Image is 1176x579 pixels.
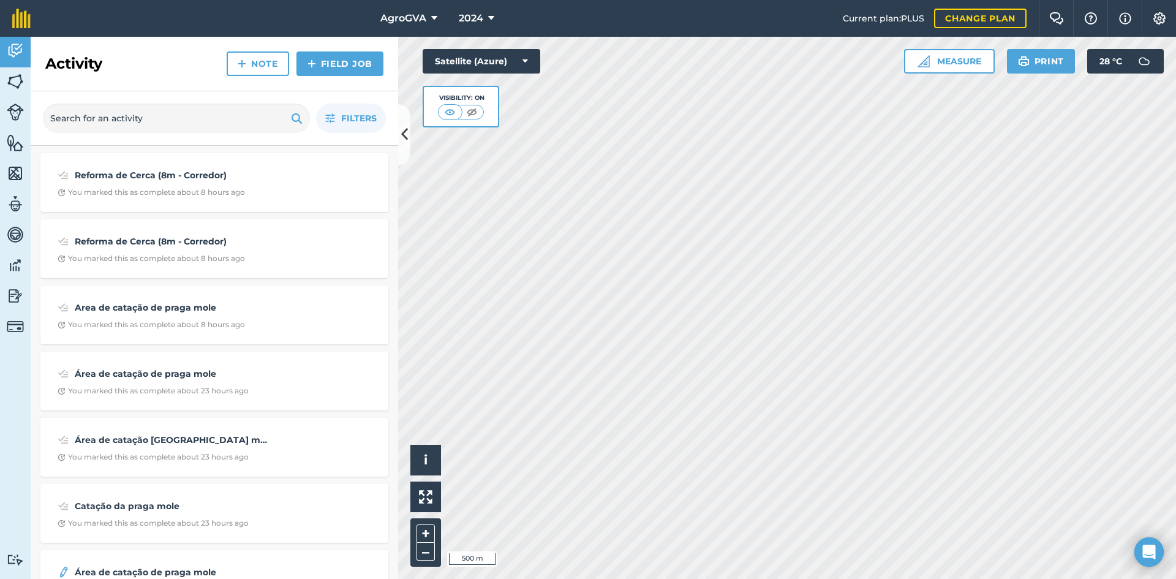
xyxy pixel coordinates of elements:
[48,359,381,403] a: Área de catação de praga moleClock with arrow pointing clockwiseYou marked this as complete about...
[48,491,381,535] a: Catação da praga moleClock with arrow pointing clockwiseYou marked this as complete about 23 hour...
[1152,12,1167,25] img: A cog icon
[904,49,995,74] button: Measure
[75,168,269,182] strong: Reforma de Cerca (8m - Corredor)
[7,72,24,91] img: svg+xml;base64,PHN2ZyB4bWxucz0iaHR0cDovL3d3dy53My5vcmcvMjAwMC9zdmciIHdpZHRoPSI1NiIgaGVpZ2h0PSI2MC...
[1134,537,1164,567] div: Open Intercom Messenger
[423,49,540,74] button: Satellite (Azure)
[58,187,245,197] div: You marked this as complete about 8 hours ago
[58,320,245,330] div: You marked this as complete about 8 hours ago
[43,104,310,133] input: Search for an activity
[45,54,102,74] h2: Activity
[58,189,66,197] img: Clock with arrow pointing clockwise
[316,104,386,133] button: Filters
[417,543,435,561] button: –
[424,452,428,467] span: i
[75,499,269,513] strong: Catação da praga mole
[1099,49,1122,74] span: 28 ° C
[438,93,484,103] div: Visibility: On
[417,524,435,543] button: +
[7,287,24,305] img: svg+xml;base64,PD94bWwgdmVyc2lvbj0iMS4wIiBlbmNvZGluZz0idXRmLTgiPz4KPCEtLSBHZW5lcmF0b3I6IEFkb2JlIE...
[227,51,289,76] a: Note
[918,55,930,67] img: Ruler icon
[7,164,24,183] img: svg+xml;base64,PHN2ZyB4bWxucz0iaHR0cDovL3d3dy53My5vcmcvMjAwMC9zdmciIHdpZHRoPSI1NiIgaGVpZ2h0PSI2MC...
[341,112,377,125] span: Filters
[75,433,269,447] strong: Área de catação [GEOGRAPHIC_DATA] mole corredor
[58,452,249,462] div: You marked this as complete about 23 hours ago
[1132,49,1156,74] img: svg+xml;base64,PD94bWwgdmVyc2lvbj0iMS4wIiBlbmNvZGluZz0idXRmLTgiPz4KPCEtLSBHZW5lcmF0b3I6IEFkb2JlIE...
[296,51,383,76] a: Field Job
[238,56,246,71] img: svg+xml;base64,PHN2ZyB4bWxucz0iaHR0cDovL3d3dy53My5vcmcvMjAwMC9zdmciIHdpZHRoPSIxNCIgaGVpZ2h0PSIyNC...
[1049,12,1064,25] img: Two speech bubbles overlapping with the left bubble in the forefront
[58,386,249,396] div: You marked this as complete about 23 hours ago
[442,106,458,118] img: svg+xml;base64,PHN2ZyB4bWxucz0iaHR0cDovL3d3dy53My5vcmcvMjAwMC9zdmciIHdpZHRoPSI1MCIgaGVpZ2h0PSI0MC...
[410,445,441,475] button: i
[1007,49,1076,74] button: Print
[75,235,269,248] strong: Reforma de Cerca (8m - Corredor)
[459,11,483,26] span: 2024
[1018,54,1030,69] img: svg+xml;base64,PHN2ZyB4bWxucz0iaHR0cDovL3d3dy53My5vcmcvMjAwMC9zdmciIHdpZHRoPSIxOSIgaGVpZ2h0PSIyNC...
[48,293,381,337] a: Area de catação de praga moleClock with arrow pointing clockwiseYou marked this as complete about...
[58,321,66,329] img: Clock with arrow pointing clockwise
[7,42,24,60] img: svg+xml;base64,PD94bWwgdmVyc2lvbj0iMS4wIiBlbmNvZGluZz0idXRmLTgiPz4KPCEtLSBHZW5lcmF0b3I6IEFkb2JlIE...
[58,499,69,513] img: svg+xml;base64,PD94bWwgdmVyc2lvbj0iMS4wIiBlbmNvZGluZz0idXRmLTgiPz4KPCEtLSBHZW5lcmF0b3I6IEFkb2JlIE...
[419,490,432,504] img: Four arrows, one pointing top left, one top right, one bottom right and the last bottom left
[48,425,381,469] a: Área de catação [GEOGRAPHIC_DATA] mole corredorClock with arrow pointing clockwiseYou marked this...
[75,566,269,579] strong: Área de catação de praga mole
[58,300,69,315] img: svg+xml;base64,PD94bWwgdmVyc2lvbj0iMS4wIiBlbmNvZGluZz0idXRmLTgiPz4KPCEtLSBHZW5lcmF0b3I6IEFkb2JlIE...
[1087,49,1164,74] button: 28 °C
[48,227,381,271] a: Reforma de Cerca (8m - Corredor)Clock with arrow pointing clockwiseYou marked this as complete ab...
[58,433,69,447] img: svg+xml;base64,PD94bWwgdmVyc2lvbj0iMS4wIiBlbmNvZGluZz0idXRmLTgiPz4KPCEtLSBHZW5lcmF0b3I6IEFkb2JlIE...
[7,104,24,121] img: svg+xml;base64,PD94bWwgdmVyc2lvbj0iMS4wIiBlbmNvZGluZz0idXRmLTgiPz4KPCEtLSBHZW5lcmF0b3I6IEFkb2JlIE...
[7,225,24,244] img: svg+xml;base64,PD94bWwgdmVyc2lvbj0iMS4wIiBlbmNvZGluZz0idXRmLTgiPz4KPCEtLSBHZW5lcmF0b3I6IEFkb2JlIE...
[464,106,480,118] img: svg+xml;base64,PHN2ZyB4bWxucz0iaHR0cDovL3d3dy53My5vcmcvMjAwMC9zdmciIHdpZHRoPSI1MCIgaGVpZ2h0PSI0MC...
[1119,11,1131,26] img: svg+xml;base64,PHN2ZyB4bWxucz0iaHR0cDovL3d3dy53My5vcmcvMjAwMC9zdmciIHdpZHRoPSIxNyIgaGVpZ2h0PSIxNy...
[7,256,24,274] img: svg+xml;base64,PD94bWwgdmVyc2lvbj0iMS4wIiBlbmNvZGluZz0idXRmLTgiPz4KPCEtLSBHZW5lcmF0b3I6IEFkb2JlIE...
[75,367,269,380] strong: Área de catação de praga mole
[1084,12,1098,25] img: A question mark icon
[307,56,316,71] img: svg+xml;base64,PHN2ZyB4bWxucz0iaHR0cDovL3d3dy53My5vcmcvMjAwMC9zdmciIHdpZHRoPSIxNCIgaGVpZ2h0PSIyNC...
[58,518,249,528] div: You marked this as complete about 23 hours ago
[934,9,1027,28] a: Change plan
[58,255,66,263] img: Clock with arrow pointing clockwise
[75,301,269,314] strong: Area de catação de praga mole
[7,554,24,566] img: svg+xml;base64,PD94bWwgdmVyc2lvbj0iMS4wIiBlbmNvZGluZz0idXRmLTgiPz4KPCEtLSBHZW5lcmF0b3I6IEFkb2JlIE...
[7,318,24,335] img: svg+xml;base64,PD94bWwgdmVyc2lvbj0iMS4wIiBlbmNvZGluZz0idXRmLTgiPz4KPCEtLSBHZW5lcmF0b3I6IEFkb2JlIE...
[380,11,426,26] span: AgroGVA
[843,12,924,25] span: Current plan : PLUS
[12,9,31,28] img: fieldmargin Logo
[58,387,66,395] img: Clock with arrow pointing clockwise
[7,134,24,152] img: svg+xml;base64,PHN2ZyB4bWxucz0iaHR0cDovL3d3dy53My5vcmcvMjAwMC9zdmciIHdpZHRoPSI1NiIgaGVpZ2h0PSI2MC...
[58,520,66,528] img: Clock with arrow pointing clockwise
[7,195,24,213] img: svg+xml;base64,PD94bWwgdmVyc2lvbj0iMS4wIiBlbmNvZGluZz0idXRmLTgiPz4KPCEtLSBHZW5lcmF0b3I6IEFkb2JlIE...
[48,161,381,205] a: Reforma de Cerca (8m - Corredor)Clock with arrow pointing clockwiseYou marked this as complete ab...
[58,366,69,381] img: svg+xml;base64,PD94bWwgdmVyc2lvbj0iMS4wIiBlbmNvZGluZz0idXRmLTgiPz4KPCEtLSBHZW5lcmF0b3I6IEFkb2JlIE...
[58,453,66,461] img: Clock with arrow pointing clockwise
[58,254,245,263] div: You marked this as complete about 8 hours ago
[58,168,69,183] img: svg+xml;base64,PD94bWwgdmVyc2lvbj0iMS4wIiBlbmNvZGluZz0idXRmLTgiPz4KPCEtLSBHZW5lcmF0b3I6IEFkb2JlIE...
[58,234,69,249] img: svg+xml;base64,PD94bWwgdmVyc2lvbj0iMS4wIiBlbmNvZGluZz0idXRmLTgiPz4KPCEtLSBHZW5lcmF0b3I6IEFkb2JlIE...
[291,111,303,126] img: svg+xml;base64,PHN2ZyB4bWxucz0iaHR0cDovL3d3dy53My5vcmcvMjAwMC9zdmciIHdpZHRoPSIxOSIgaGVpZ2h0PSIyNC...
